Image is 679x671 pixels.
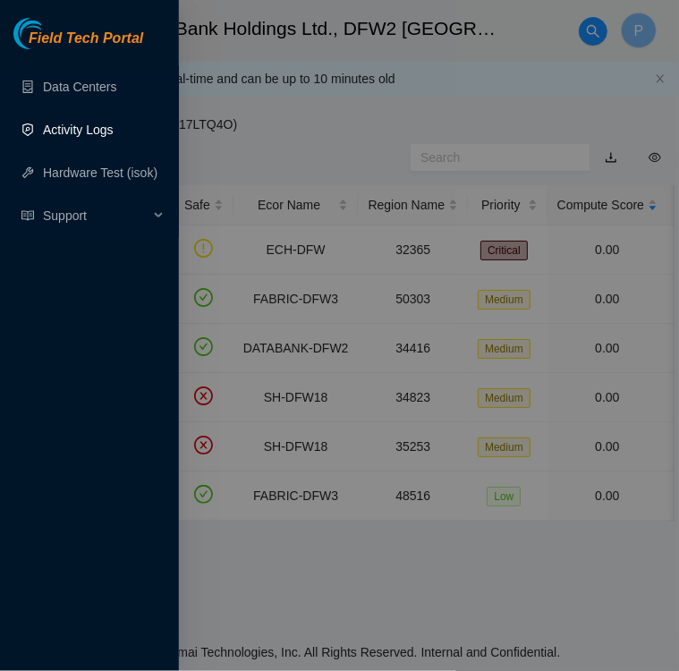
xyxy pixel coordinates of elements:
[21,209,34,222] span: read
[43,166,157,180] a: Hardware Test (isok)
[43,80,116,94] a: Data Centers
[13,18,90,49] img: Akamai Technologies
[43,198,149,234] span: Support
[29,30,143,47] span: Field Tech Portal
[13,32,143,55] a: Akamai TechnologiesField Tech Portal
[43,123,114,137] a: Activity Logs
